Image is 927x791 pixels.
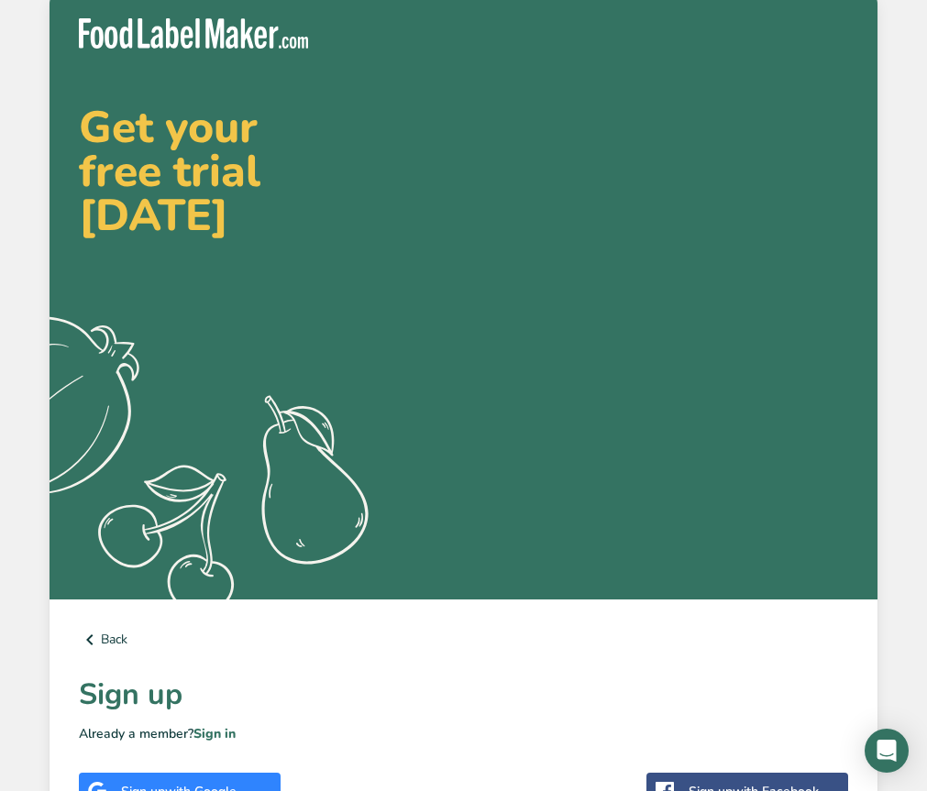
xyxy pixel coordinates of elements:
[79,673,848,717] h1: Sign up
[79,18,308,49] img: Food Label Maker
[79,724,848,743] p: Already a member?
[193,725,236,742] a: Sign in
[79,105,848,237] h2: Get your free trial [DATE]
[79,629,848,651] a: Back
[865,729,909,773] div: Open Intercom Messenger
